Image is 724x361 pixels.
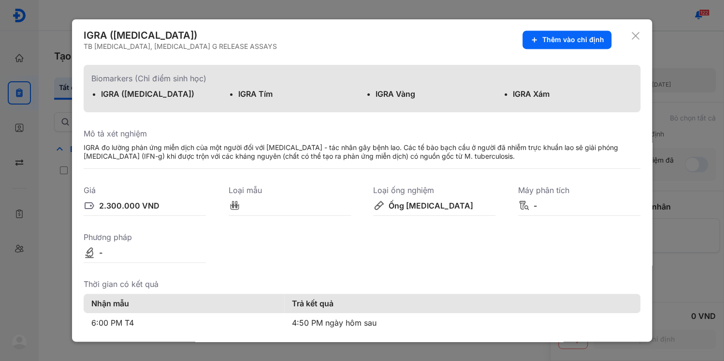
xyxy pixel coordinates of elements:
div: Mô tả xét nghiệm [84,128,640,139]
div: IGRA Vàng [376,88,495,100]
div: Giá [84,184,206,196]
div: Biomarkers (Chỉ điểm sinh học) [91,73,633,84]
div: IGRA Xám [513,88,633,100]
div: 2.300.000 VND [99,200,159,211]
td: 6:00 PM T4 [84,313,284,332]
div: TB [MEDICAL_DATA], [MEDICAL_DATA] G RELEASE ASSAYS [84,42,277,51]
div: Phương pháp [84,231,206,243]
div: IGRA ([MEDICAL_DATA]) [84,29,277,42]
th: Trả kết quả [284,294,640,313]
div: Thời gian có kết quả [84,278,640,290]
div: - [534,200,537,211]
div: Loại mẫu [229,184,351,196]
div: Loại ống nghiệm [373,184,495,196]
div: Máy phân tích [518,184,640,196]
div: IGRA ([MEDICAL_DATA]) [101,88,221,100]
td: 4:50 PM ngày hôm sau [284,313,640,332]
th: Nhận mẫu [84,294,284,313]
button: Thêm vào chỉ định [522,30,611,49]
div: Ống [MEDICAL_DATA] [389,200,473,211]
div: - [99,247,102,258]
div: IGRA Tím [238,88,358,100]
div: IGRA đo lường phản ứng miễn dịch của một người đối với [MEDICAL_DATA] - tác nhân gây bệnh lao. Cá... [84,143,640,161]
